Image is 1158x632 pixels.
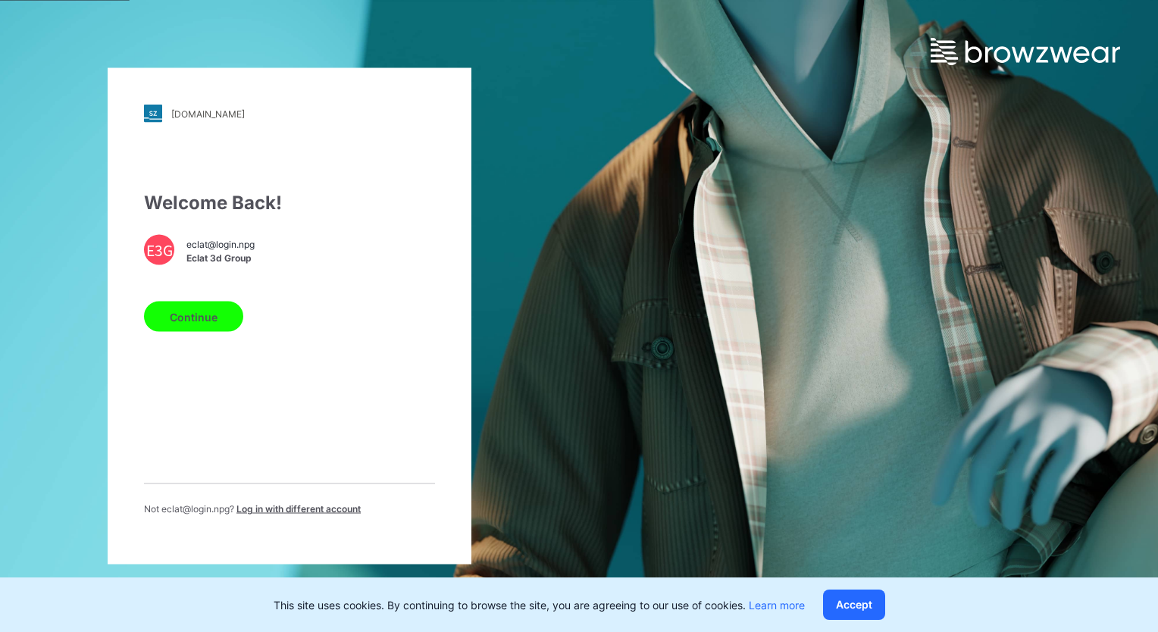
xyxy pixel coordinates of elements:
[749,599,805,612] a: Learn more
[236,503,361,515] span: Log in with different account
[931,38,1120,65] img: browzwear-logo.e42bd6dac1945053ebaf764b6aa21510.svg
[186,251,255,264] span: Eclat 3d Group
[171,108,245,119] div: [DOMAIN_NAME]
[144,302,243,332] button: Continue
[274,597,805,613] p: This site uses cookies. By continuing to browse the site, you are agreeing to our use of cookies.
[144,235,174,265] div: E3G
[186,237,255,251] span: eclat@login.npg
[144,189,435,217] div: Welcome Back!
[144,502,361,516] p: Not eclat@login.npg ?
[144,105,162,123] img: stylezone-logo.562084cfcfab977791bfbf7441f1a819.svg
[823,590,885,620] button: Accept
[144,105,435,123] a: [DOMAIN_NAME]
